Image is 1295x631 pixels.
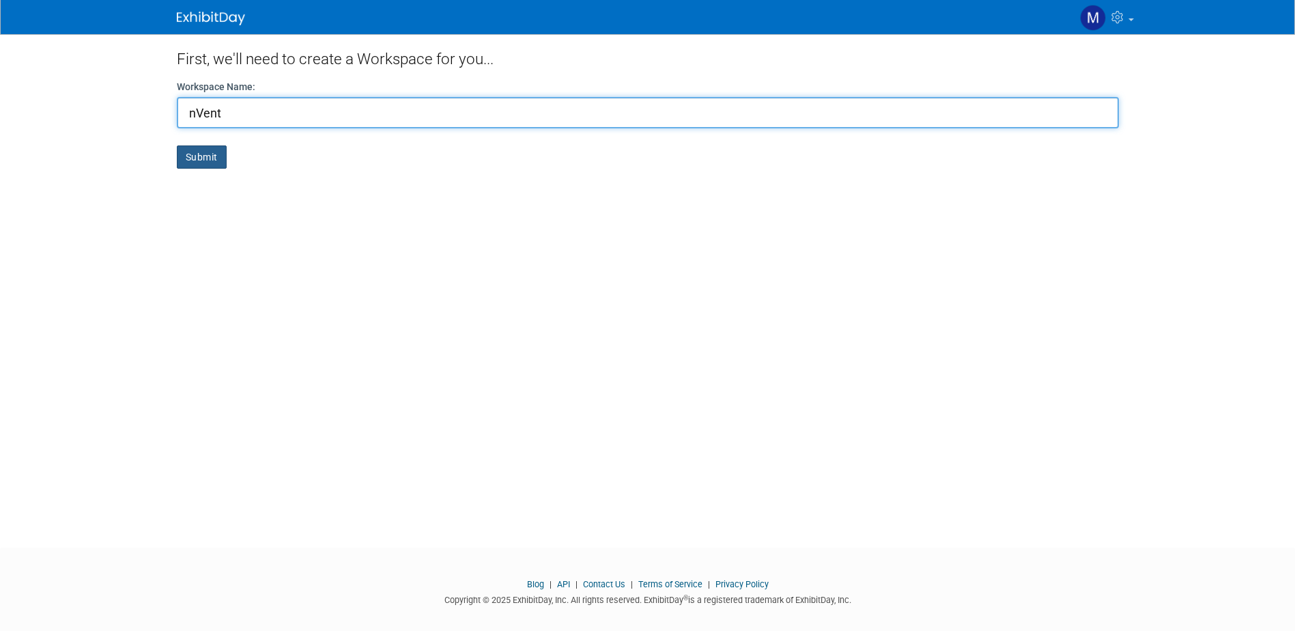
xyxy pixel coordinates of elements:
a: API [557,579,570,589]
span: | [705,579,713,589]
a: Contact Us [583,579,625,589]
sup: ® [683,594,688,602]
button: Submit [177,145,227,169]
div: First, we'll need to create a Workspace for you... [177,34,1119,80]
span: | [627,579,636,589]
span: | [546,579,555,589]
img: Molly Kurtz [1080,5,1106,31]
a: Privacy Policy [715,579,769,589]
span: | [572,579,581,589]
a: Terms of Service [638,579,702,589]
input: Name of your organization [177,97,1119,128]
a: Blog [527,579,544,589]
img: ExhibitDay [177,12,245,25]
label: Workspace Name: [177,80,255,94]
